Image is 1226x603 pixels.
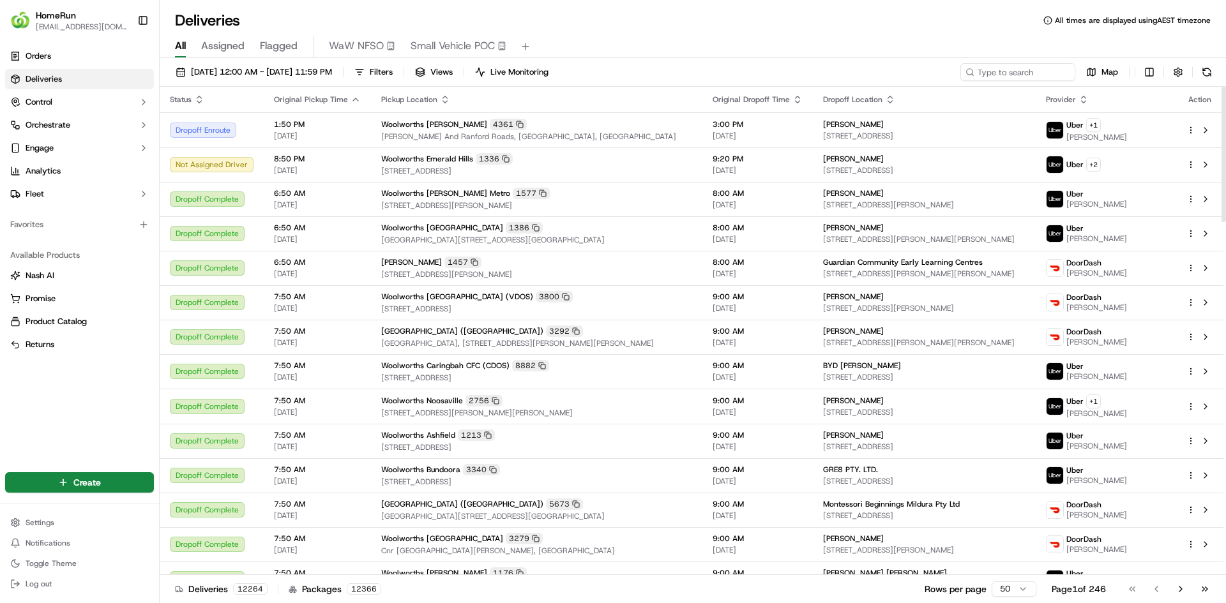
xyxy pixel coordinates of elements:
[274,407,361,417] span: [DATE]
[823,533,884,544] span: [PERSON_NAME]
[960,63,1075,81] input: Type to search
[1066,441,1127,451] span: [PERSON_NAME]
[1086,394,1101,408] button: +1
[490,66,549,78] span: Live Monitoring
[5,92,154,112] button: Control
[5,534,154,552] button: Notifications
[274,165,361,175] span: [DATE]
[381,304,692,314] span: [STREET_ADDRESS]
[201,38,245,54] span: Assigned
[1080,63,1124,81] button: Map
[381,477,692,487] span: [STREET_ADDRESS]
[381,373,692,383] span: [STREET_ADDRESS]
[546,498,583,510] div: 5673
[1186,94,1213,105] div: Action
[713,372,803,382] span: [DATE]
[823,407,1025,417] span: [STREET_ADDRESS]
[274,442,361,452] span: [DATE]
[506,533,543,544] div: 3279
[823,545,1025,555] span: [STREET_ADDRESS][PERSON_NAME]
[274,234,361,244] span: [DATE]
[823,223,884,233] span: [PERSON_NAME]
[823,430,884,440] span: [PERSON_NAME]
[5,334,154,355] button: Returns
[5,555,154,572] button: Toggle Theme
[5,575,154,593] button: Log out
[1066,199,1127,209] span: [PERSON_NAME]
[512,360,549,371] div: 8882
[10,293,149,304] a: Promise
[1047,156,1063,173] img: uber-new-logo.jpeg
[26,165,61,177] span: Analytics
[713,568,803,578] span: 9:00 AM
[490,567,527,579] div: 1176
[381,568,487,578] span: Woolworths [PERSON_NAME]
[274,223,361,233] span: 6:50 AM
[5,265,154,286] button: Nash AI
[26,119,70,131] span: Orchestrate
[274,361,361,371] span: 7:50 AM
[713,476,803,486] span: [DATE]
[36,22,127,32] span: [EMAIL_ADDRESS][DOMAIN_NAME]
[823,303,1025,313] span: [STREET_ADDRESS][PERSON_NAME]
[1047,433,1063,449] img: uber-new-logo.jpeg
[823,510,1025,521] span: [STREET_ADDRESS]
[347,583,381,595] div: 12366
[274,131,361,141] span: [DATE]
[713,430,803,440] span: 9:00 AM
[26,579,52,589] span: Log out
[5,115,154,135] button: Orchestrate
[1066,396,1084,406] span: Uber
[465,395,503,406] div: 2756
[1052,583,1106,595] div: Page 1 of 246
[26,293,56,304] span: Promise
[1066,120,1084,130] span: Uber
[381,154,473,164] span: Woolworths Emerald Hills
[713,326,803,336] span: 9:00 AM
[274,396,361,406] span: 7:50 AM
[370,66,393,78] span: Filters
[10,316,149,327] a: Product Catalog
[411,38,495,54] span: Small Vehicle POC
[289,583,381,595] div: Packages
[713,510,803,521] span: [DATE]
[1047,191,1063,207] img: uber-new-logo.jpeg
[5,161,154,181] a: Analytics
[823,154,884,164] span: [PERSON_NAME]
[1055,15,1211,26] span: All times are displayed using AEST timezone
[274,510,361,521] span: [DATE]
[713,396,803,406] span: 9:00 AM
[1047,502,1063,518] img: doordash_logo_v2.png
[36,9,76,22] button: HomeRun
[713,361,803,371] span: 9:00 AM
[381,292,533,302] span: Woolworths [GEOGRAPHIC_DATA] (VDOS)
[713,499,803,509] span: 9:00 AM
[1047,122,1063,138] img: uber-new-logo.jpeg
[1047,260,1063,276] img: doordash_logo_v2.png
[5,472,154,493] button: Create
[1086,118,1101,132] button: +1
[490,119,527,130] div: 4361
[274,269,361,279] span: [DATE]
[1066,510,1127,520] span: [PERSON_NAME]
[274,119,361,130] span: 1:50 PM
[274,200,361,210] span: [DATE]
[713,465,803,475] span: 9:00 AM
[536,291,573,302] div: 3800
[175,10,240,31] h1: Deliveries
[546,325,583,337] div: 3292
[444,257,481,268] div: 1457
[823,234,1025,244] span: [STREET_ADDRESS][PERSON_NAME][PERSON_NAME]
[823,568,947,578] span: [PERSON_NAME] [PERSON_NAME]
[713,303,803,313] span: [DATE]
[26,558,77,569] span: Toggle Theme
[823,326,884,336] span: [PERSON_NAME]
[713,292,803,302] span: 9:00 AM
[381,223,503,233] span: Woolworths [GEOGRAPHIC_DATA]
[823,269,1025,279] span: [STREET_ADDRESS][PERSON_NAME][PERSON_NAME]
[409,63,458,81] button: Views
[5,5,132,36] button: HomeRunHomeRun[EMAIL_ADDRESS][DOMAIN_NAME]
[175,38,186,54] span: All
[381,361,510,371] span: Woolworths Caringbah CFC (CDOS)
[1066,500,1101,510] span: DoorDash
